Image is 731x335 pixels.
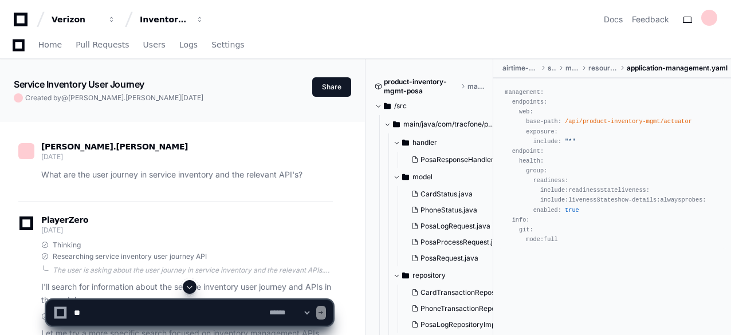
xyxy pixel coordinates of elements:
svg: Directory [402,269,409,282]
span: Settings [211,41,244,48]
span: [PERSON_NAME].[PERSON_NAME] [41,142,188,151]
span: PosaLogRequest.java [420,222,490,231]
span: enabled: [533,207,561,214]
span: Thinking [53,241,81,250]
span: endpoint: [512,148,544,155]
div: Verizon [52,14,101,25]
a: Docs [604,14,623,25]
button: Inventory Management [135,9,209,30]
span: health: [519,157,544,164]
span: [PERSON_NAME].[PERSON_NAME] [68,93,181,102]
span: Created by [25,93,203,103]
button: CardStatus.java [407,186,505,202]
span: product-inventory-mgmt-posa [384,77,458,96]
button: PhoneStatus.java [407,202,505,218]
span: repository [412,271,446,280]
span: CardStatus.java [420,190,473,199]
a: Settings [211,32,244,58]
app-text-character-animate: Service Inventory User Journey [14,78,144,90]
span: info: [512,216,530,223]
div: readinessState livenessState always full [505,88,720,245]
span: management: [505,89,544,96]
button: main/java/com/tracfone/posa [384,115,494,133]
span: PosaRequest.java [420,254,478,263]
span: Users [143,41,166,48]
span: include: [540,187,568,194]
span: exposure: [526,128,557,135]
span: base-path: [526,118,561,125]
a: Home [38,32,62,58]
button: handler [393,133,503,152]
a: Logs [179,32,198,58]
span: [DATE] [181,93,203,102]
button: PosaRequest.java [407,250,505,266]
span: mode: [526,236,544,243]
span: include: [540,196,568,203]
span: application-management.yaml [627,64,728,73]
span: PlayerZero [41,216,88,223]
span: master [467,82,485,91]
button: model [393,168,503,186]
span: Logs [179,41,198,48]
div: Inventory Management [140,14,189,25]
button: Verizon [47,9,120,30]
button: PosaProcessRequest.java [407,234,505,250]
span: readiness: [533,177,569,184]
span: true [565,207,579,214]
span: @ [61,93,68,102]
button: repository [393,266,503,285]
span: [DATE] [41,226,62,234]
span: endpoints: [512,98,548,105]
span: [DATE] [41,152,62,161]
a: Users [143,32,166,58]
svg: Directory [402,136,409,149]
span: Home [38,41,62,48]
span: Pull Requests [76,41,129,48]
span: handler [412,138,437,147]
span: probes: [681,196,706,203]
span: PosaResponseHandler.java [420,155,509,164]
button: PosaLogRequest.java [407,218,505,234]
span: main/java/com/tracfone/posa [403,120,494,129]
div: The user is asking about the user journey in service inventory and the relevant APIs. This is rel... [53,266,333,275]
span: /src [394,101,407,111]
span: PhoneStatus.java [420,206,477,215]
span: /api/product-inventory-mgmt/actuator [565,118,692,125]
span: git: [519,226,533,233]
span: liveness: [618,187,649,194]
span: main [565,64,579,73]
button: Feedback [632,14,669,25]
button: /src [375,97,485,115]
svg: Directory [402,170,409,184]
span: group: [526,167,547,174]
button: PosaResponseHandler.java [407,152,505,168]
span: airtime-card [502,64,539,73]
span: model [412,172,433,182]
span: Researching service inventory user journey API [53,252,207,261]
svg: Directory [384,99,391,113]
span: src [548,64,556,73]
span: web: [519,108,533,115]
button: Share [312,77,351,97]
span: show-details: [614,196,660,203]
p: What are the user journey in service inventory and the relevant API's? [41,168,333,182]
span: resources [588,64,618,73]
span: include: [533,138,561,145]
a: Pull Requests [76,32,129,58]
svg: Directory [393,117,400,131]
span: PosaProcessRequest.java [420,238,505,247]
